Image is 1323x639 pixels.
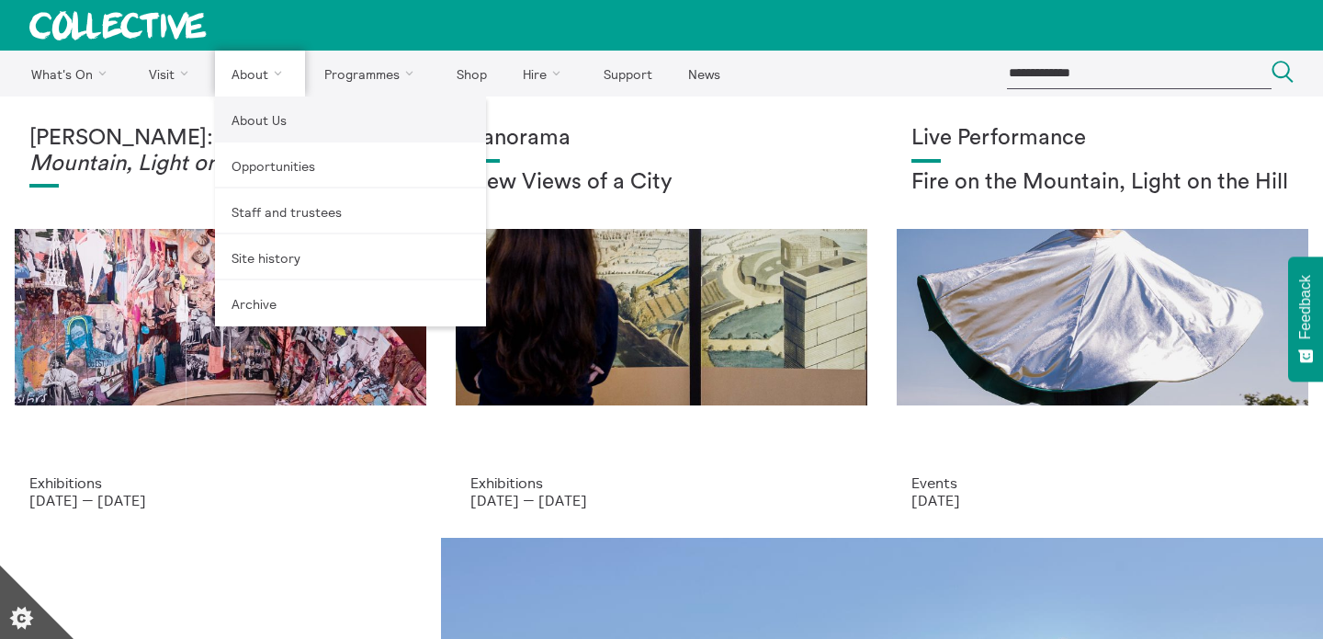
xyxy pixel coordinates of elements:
h2: New Views of a City [470,170,853,196]
p: [DATE] — [DATE] [29,492,412,508]
a: What's On [15,51,130,97]
a: Collective Panorama June 2025 small file 8 Panorama New Views of a City Exhibitions [DATE] — [DATE] [441,97,882,538]
span: Feedback [1297,275,1314,339]
a: Hire [507,51,584,97]
h1: [PERSON_NAME]: [29,126,412,177]
a: Support [587,51,668,97]
a: Visit [133,51,212,97]
h1: Panorama [470,126,853,152]
a: About [215,51,305,97]
p: Events [911,474,1294,491]
a: Shop [440,51,503,97]
p: [DATE] [911,492,1294,508]
a: Staff and trustees [215,188,486,234]
p: [DATE] — [DATE] [470,492,853,508]
a: Photo: Eoin Carey Live Performance Fire on the Mountain, Light on the Hill Events [DATE] [882,97,1323,538]
p: Exhibitions [470,474,853,491]
a: Site history [215,234,486,280]
a: Archive [215,280,486,326]
h2: Fire on the Mountain, Light on the Hill [911,170,1294,196]
a: Opportunities [215,143,486,188]
em: Fire on the Mountain, Light on the Hill [29,127,319,175]
button: Feedback - Show survey [1288,257,1323,382]
a: Programmes [309,51,437,97]
a: News [672,51,736,97]
h1: Live Performance [911,126,1294,152]
p: Exhibitions [29,474,412,491]
a: About Us [215,97,486,143]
